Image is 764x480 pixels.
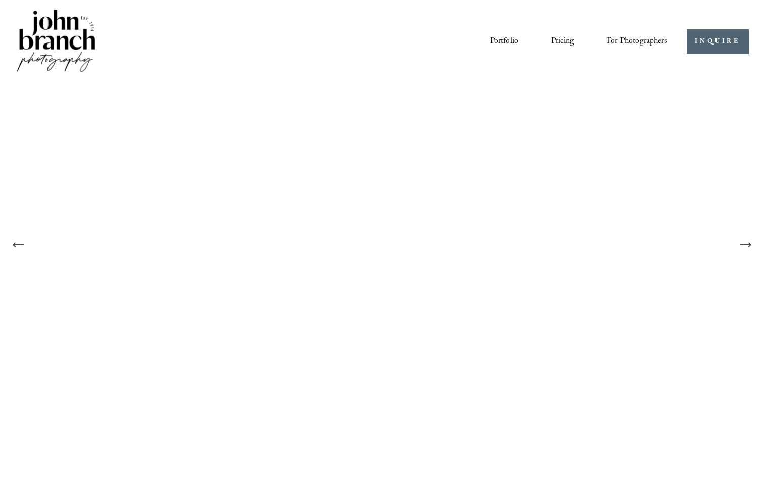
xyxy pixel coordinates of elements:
a: Pricing [551,33,574,50]
span: For Photographers [607,34,667,50]
a: INQUIRE [687,29,749,54]
a: Portfolio [490,33,518,50]
img: John Branch IV Photography [15,8,97,76]
button: Previous Slide [8,234,30,256]
button: Next Slide [734,234,756,256]
a: folder dropdown [607,33,667,50]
